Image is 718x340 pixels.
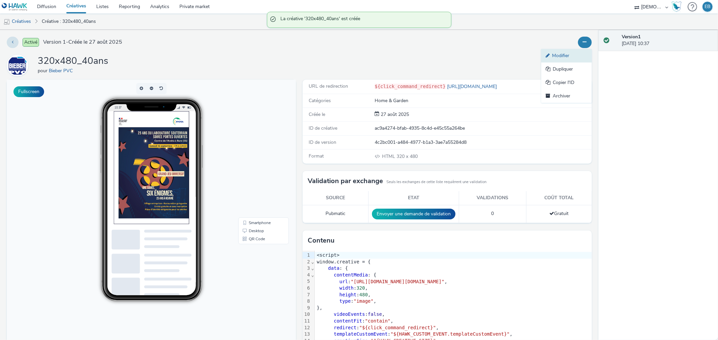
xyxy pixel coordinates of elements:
span: redirect [334,325,356,330]
span: contentMedia [334,272,368,278]
button: Fullscreen [13,86,44,97]
span: url [339,279,348,284]
a: Modifier [541,49,592,62]
div: 13 [303,331,311,338]
span: "[URL][DOMAIN_NAME][DOMAIN_NAME]" [351,279,444,284]
span: URL de redirection [309,83,348,89]
th: Validations [459,191,526,205]
a: Dupliquer [541,62,592,76]
div: }, [315,305,591,311]
span: 320 [356,285,365,291]
li: QR Code [233,155,281,163]
span: 320 x 480 [381,153,418,160]
code: ${click_command_redirect} [375,84,446,89]
span: type [339,298,351,304]
h1: 320x480_40ans [38,55,108,68]
span: pour [38,68,49,74]
a: Créative : 320x480_40ans [38,13,99,30]
div: window.creative = { [315,259,591,265]
div: 4c2bc001-a484-4977-b1a3-3ae7a55284d8 [375,139,591,146]
div: 4 [303,272,311,279]
button: Envoyer une demande de validation [372,209,455,219]
span: 10:37 [107,26,115,30]
span: Gratuit [549,210,569,217]
div: : { [315,265,591,272]
div: : , [315,298,591,305]
th: Coût total [526,191,592,205]
div: 10 [303,311,311,318]
div: 11 [303,318,311,325]
div: 3 [303,265,311,272]
span: Desktop [242,149,257,153]
span: contentFit [334,318,362,324]
span: ID de version [309,139,336,145]
div: <script> [315,252,591,259]
div: ac9a4274-bfab-4935-8c4d-e45c55a264be [375,125,591,132]
span: false [368,311,382,317]
th: Source [303,191,369,205]
span: "${HAWK_CUSTOM_EVENT.templateCustomEvent}" [390,331,510,337]
span: Catégories [309,97,331,104]
div: 6 [303,285,311,292]
div: 12 [303,325,311,331]
a: Bieber PVC [7,62,31,69]
div: : , [315,318,591,325]
h3: Validation par exchange [308,176,383,186]
span: ID de créative [309,125,337,131]
img: undefined Logo [2,3,28,11]
li: Desktop [233,147,281,155]
span: height [339,292,356,297]
h3: Contenu [308,236,335,246]
a: [URL][DOMAIN_NAME] [446,83,500,90]
th: Etat [368,191,459,205]
div: : , [315,331,591,338]
span: HTML [382,153,397,160]
a: Hawk Academy [672,1,684,12]
div: : , [315,285,591,292]
span: videoEvents [334,311,365,317]
span: Créée le [309,111,325,118]
div: 2 [303,259,311,265]
span: 0 [491,210,494,217]
span: La créative '320x480_40ans' est créée [281,15,444,24]
div: : , [315,279,591,285]
a: Archiver [541,89,592,103]
span: templateCustomEvent [334,331,388,337]
span: Fold line [311,259,314,264]
td: Pubmatic [303,205,369,223]
div: [DATE] 10:37 [622,34,713,47]
div: 1 [303,252,311,259]
div: 5 [303,278,311,285]
strong: Version 1 [622,34,641,40]
span: 480 [360,292,368,297]
img: mobile [3,18,10,25]
span: width [339,285,353,291]
span: data [328,265,340,271]
li: Smartphone [233,139,281,147]
div: 7 [303,292,311,298]
div: : , [315,311,591,318]
div: : , [315,325,591,331]
span: Format [309,153,324,159]
div: Création 27 août 2025, 10:37 [379,111,409,118]
span: "contain" [365,318,390,324]
div: 9 [303,305,311,311]
a: Copier l'ID [541,76,592,89]
span: QR Code [242,157,258,161]
span: Activé [23,38,39,47]
span: Version 1 - Créée le 27 août 2025 [43,38,122,46]
div: 8 [303,298,311,305]
a: Bieber PVC [49,68,75,74]
span: Smartphone [242,141,264,145]
span: Fold line [311,265,314,271]
div: : { [315,272,591,279]
div: EB [705,2,711,12]
span: 27 août 2025 [379,111,409,118]
small: Seuls les exchanges de cette liste requièrent une validation [386,179,486,185]
div: Home & Garden [375,97,591,104]
div: : , [315,292,591,298]
span: "${click_command_redirect}" [360,325,436,330]
img: Hawk Academy [672,1,682,12]
img: Bieber PVC [8,55,27,76]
